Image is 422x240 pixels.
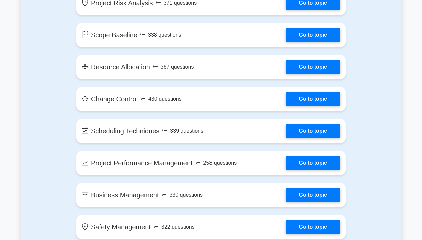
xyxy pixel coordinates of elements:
a: Go to topic [286,188,340,202]
a: Go to topic [286,156,340,170]
a: Go to topic [286,92,340,106]
a: Go to topic [286,124,340,138]
a: Go to topic [286,220,340,234]
a: Go to topic [286,28,340,42]
a: Go to topic [286,60,340,74]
